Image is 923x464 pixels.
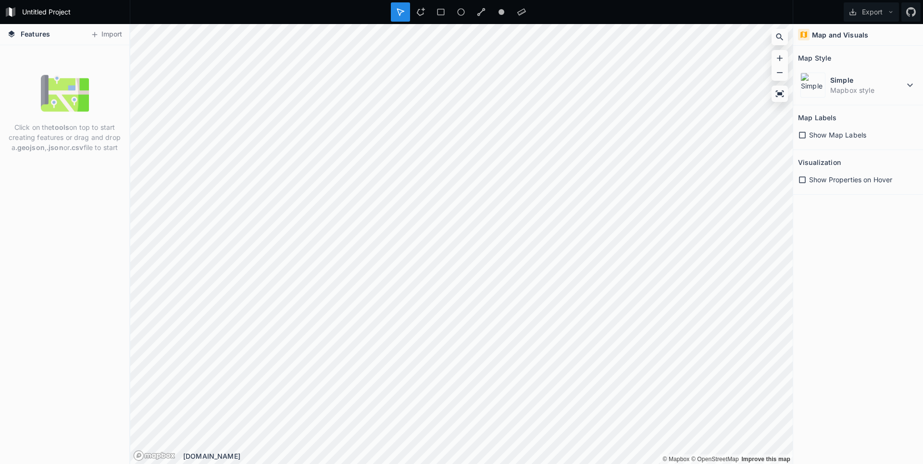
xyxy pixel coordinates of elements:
a: Map feedback [741,456,790,463]
button: Import [86,27,127,42]
strong: .geojson [15,143,45,151]
span: Show Properties on Hover [809,175,892,185]
img: empty [41,69,89,117]
a: Mapbox logo [133,450,175,461]
strong: .json [47,143,63,151]
h2: Map Labels [798,110,836,125]
div: [DOMAIN_NAME] [183,451,793,461]
h4: Map and Visuals [812,30,868,40]
span: Show Map Labels [809,130,866,140]
strong: tools [52,123,69,131]
button: Export [844,2,899,22]
p: Click on the on top to start creating features or drag and drop a , or file to start [7,122,122,152]
h2: Visualization [798,155,841,170]
a: OpenStreetMap [691,456,739,463]
dt: Simple [830,75,904,85]
strong: .csv [70,143,84,151]
dd: Mapbox style [830,85,904,95]
a: Mapbox [662,456,689,463]
h2: Map Style [798,50,831,65]
img: Simple [800,73,825,98]
span: Features [21,29,50,39]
